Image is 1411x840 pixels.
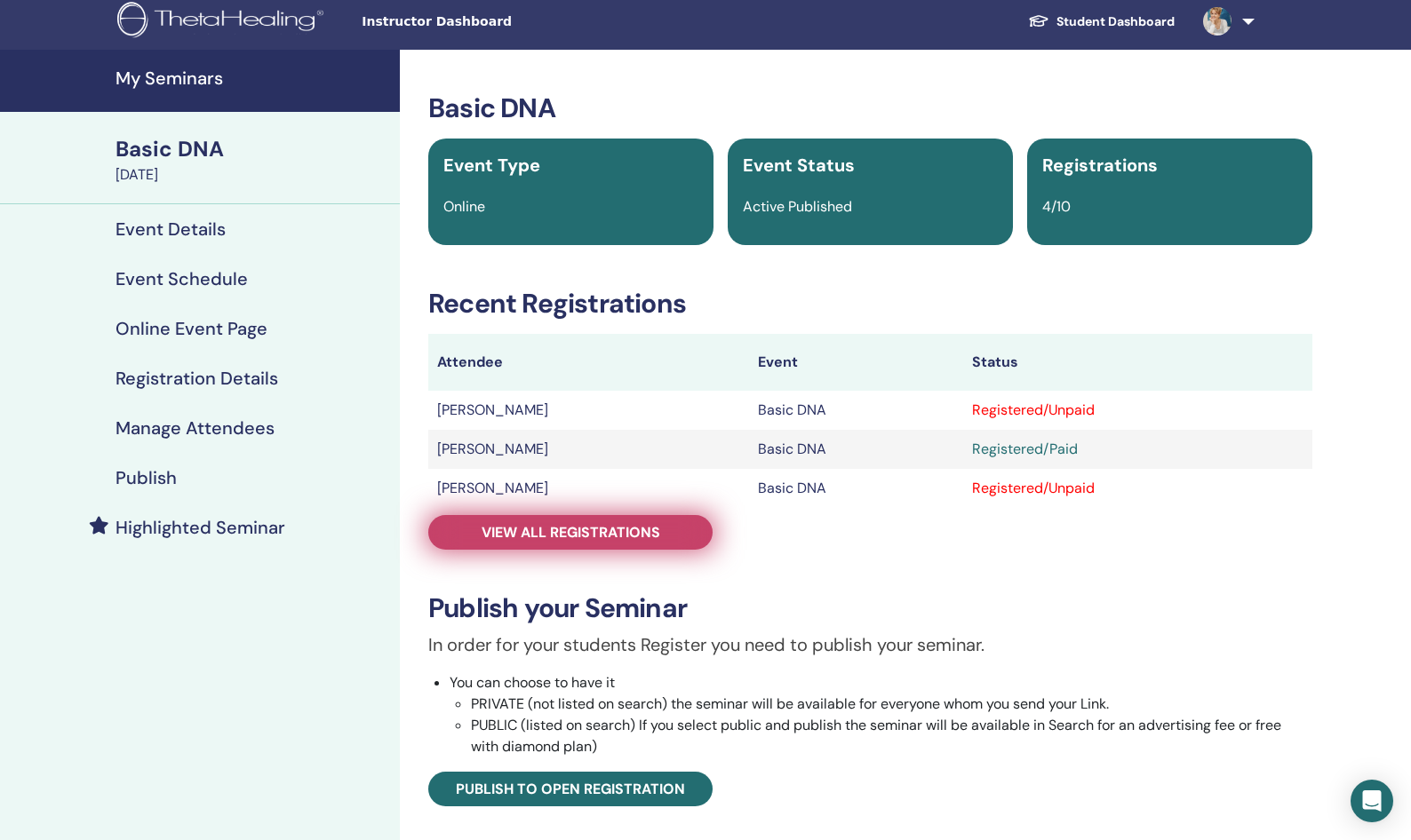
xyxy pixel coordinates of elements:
h3: Publish your Seminar [428,592,1312,624]
h4: Registration Details [116,368,278,389]
h4: Event Schedule [116,268,248,289]
div: Open Intercom Messenger [1351,780,1393,822]
td: Basic DNA [749,469,963,508]
a: Student Dashboard [1014,5,1189,38]
img: default.jpg [1203,7,1232,36]
th: Status [963,334,1312,391]
span: Event Type [443,154,540,177]
span: Online [443,197,485,216]
h4: Manage Attendees [116,417,275,439]
span: Event Status [743,154,855,177]
h4: Online Event Page [116,318,267,339]
span: 4/10 [1042,197,1071,216]
li: PUBLIC (listed on search) If you select public and publish the seminar will be available in Searc... [471,715,1312,757]
a: Basic DNA[DATE] [105,134,400,186]
td: Basic DNA [749,430,963,469]
td: [PERSON_NAME] [428,391,749,430]
img: graduation-cap-white.svg [1028,13,1049,28]
img: logo.png [117,2,330,42]
h4: My Seminars [116,67,389,89]
td: Basic DNA [749,391,963,430]
th: Attendee [428,334,749,391]
th: Event [749,334,963,391]
div: Registered/Paid [972,439,1303,460]
h4: Highlighted Seminar [116,517,285,538]
td: [PERSON_NAME] [428,430,749,469]
li: PRIVATE (not listed on search) the seminar will be available for everyone whom you send your Link. [471,693,1312,715]
div: [DATE] [116,164,389,186]
a: View all registrations [428,515,713,550]
span: Publish to open registration [456,780,685,798]
span: View all registrations [482,523,660,542]
span: Registrations [1042,154,1158,177]
span: Instructor Dashboard [362,12,628,31]
span: Active Published [743,197,852,216]
div: Registered/Unpaid [972,400,1303,421]
a: Publish to open registration [428,772,713,806]
td: [PERSON_NAME] [428,469,749,508]
div: Registered/Unpaid [972,478,1303,499]
h3: Recent Registrations [428,288,1312,320]
h4: Publish [116,467,177,488]
div: Basic DNA [116,134,389,164]
h4: Event Details [116,218,226,240]
p: In order for your students Register you need to publish your seminar. [428,631,1312,658]
li: You can choose to have it [450,672,1312,757]
h3: Basic DNA [428,92,1312,124]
